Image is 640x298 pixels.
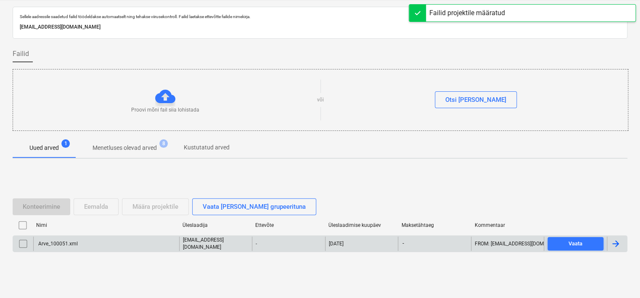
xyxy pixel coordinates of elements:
[402,222,468,228] div: Maksetähtaeg
[183,237,249,251] p: [EMAIL_ADDRESS][DOMAIN_NAME]
[445,94,506,105] div: Otsi [PERSON_NAME]
[474,222,541,228] div: Kommentaar
[184,143,230,152] p: Kustutatud arved
[429,8,505,18] div: Failid projektile määratud
[20,23,620,32] p: [EMAIL_ADDRESS][DOMAIN_NAME]
[328,222,395,228] div: Üleslaadimise kuupäev
[37,241,78,247] div: Arve_100051.xml
[203,201,306,212] div: Vaata [PERSON_NAME] grupeerituna
[569,239,582,249] div: Vaata
[159,139,168,148] span: 8
[547,237,603,250] button: Vaata
[192,198,316,215] button: Vaata [PERSON_NAME] grupeerituna
[435,91,517,108] button: Otsi [PERSON_NAME]
[61,139,70,148] span: 1
[13,49,29,59] span: Failid
[93,144,157,152] p: Menetluses olevad arved
[13,69,628,131] div: Proovi mõni fail siia lohistadavõiOtsi [PERSON_NAME]
[317,96,324,104] p: või
[329,241,344,247] div: [DATE]
[402,240,405,247] span: -
[36,222,175,228] div: Nimi
[255,222,322,228] div: Ettevõte
[131,106,199,114] p: Proovi mõni fail siia lohistada
[252,237,325,251] div: -
[29,144,59,152] p: Uued arved
[20,14,620,19] p: Sellele aadressile saadetud failid töödeldakse automaatselt ning tehakse viirusekontroll. Failid ...
[182,222,249,228] div: Üleslaadija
